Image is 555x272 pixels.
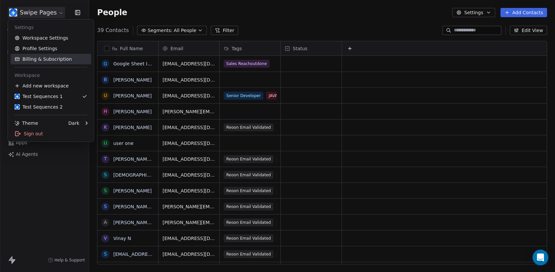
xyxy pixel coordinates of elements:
[15,104,20,110] img: user_01J93QE9VH11XXZQZDP4TWZEES.jpg
[11,81,91,91] div: Add new workspace
[11,128,91,139] div: Sign out
[68,120,79,126] div: Dark
[11,70,91,81] div: Workspace
[11,33,91,43] a: Workspace Settings
[15,104,63,110] div: Test Sequences 2
[15,93,63,100] div: Test Sequences 1
[15,94,20,99] img: user_01J93QE9VH11XXZQZDP4TWZEES.jpg
[11,22,91,33] div: Settings
[15,120,38,126] div: Theme
[11,54,91,64] a: Billing & Subscription
[11,43,91,54] a: Profile Settings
